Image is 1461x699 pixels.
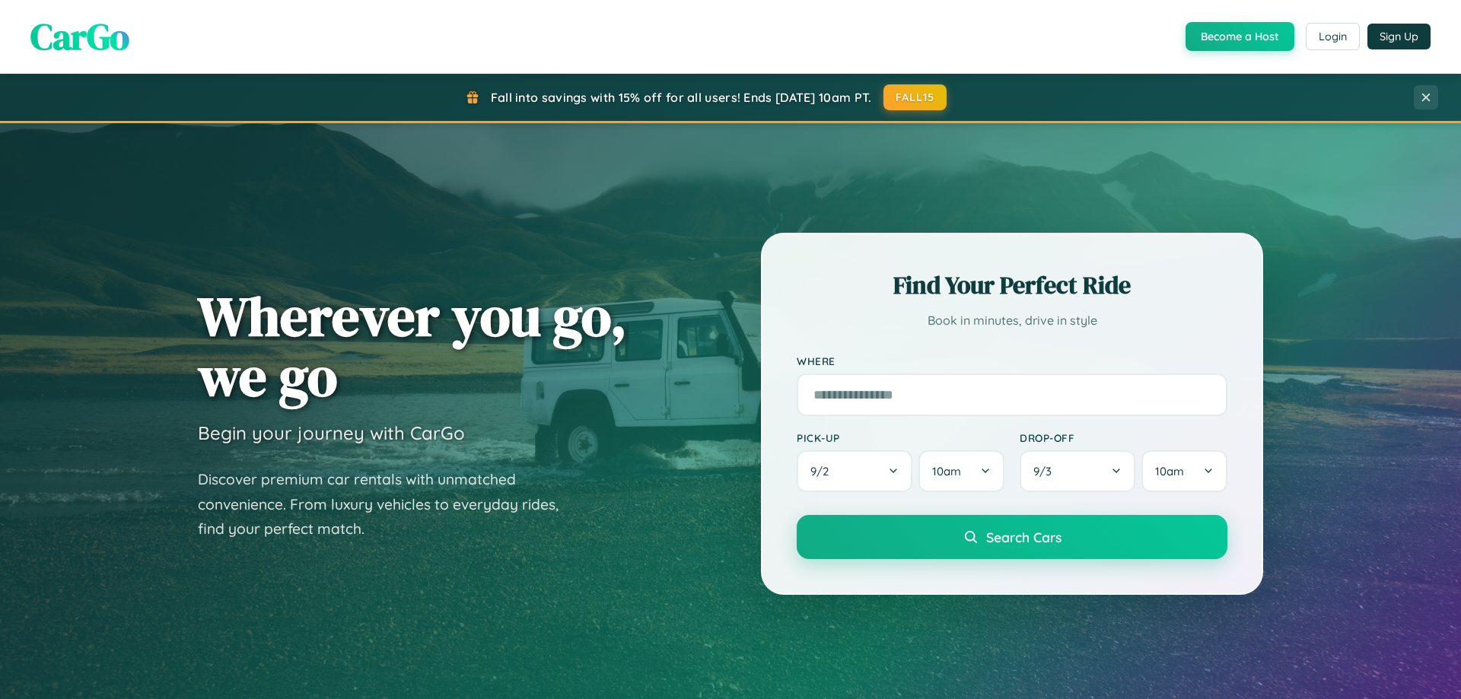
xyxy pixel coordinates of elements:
[797,354,1227,367] label: Where
[491,90,872,105] span: Fall into savings with 15% off for all users! Ends [DATE] 10am PT.
[797,450,912,492] button: 9/2
[1020,431,1227,444] label: Drop-off
[30,11,129,62] span: CarGo
[1306,23,1360,50] button: Login
[198,467,578,542] p: Discover premium car rentals with unmatched convenience. From luxury vehicles to everyday rides, ...
[1141,450,1227,492] button: 10am
[883,84,947,110] button: FALL15
[198,286,627,406] h1: Wherever you go, we go
[1033,464,1059,478] span: 9 / 3
[797,515,1227,559] button: Search Cars
[1367,24,1431,49] button: Sign Up
[797,431,1004,444] label: Pick-up
[918,450,1004,492] button: 10am
[986,529,1062,545] span: Search Cars
[797,310,1227,332] p: Book in minutes, drive in style
[810,464,836,478] span: 9 / 2
[932,464,961,478] span: 10am
[1186,22,1294,51] button: Become a Host
[1020,450,1135,492] button: 9/3
[198,421,465,444] h3: Begin your journey with CarGo
[797,268,1227,302] h2: Find Your Perfect Ride
[1155,464,1184,478] span: 10am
